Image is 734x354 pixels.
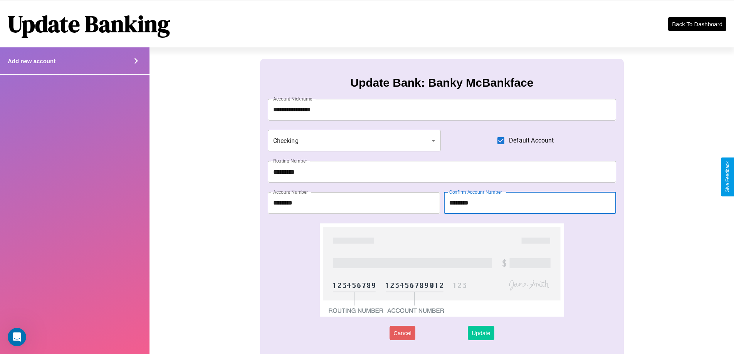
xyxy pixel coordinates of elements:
label: Account Nickname [273,96,312,102]
label: Account Number [273,189,308,195]
iframe: Intercom live chat [8,328,26,346]
h1: Update Banking [8,8,170,40]
button: Update [468,326,494,340]
h3: Update Bank: Banky McBankface [350,76,533,89]
button: Cancel [390,326,415,340]
button: Back To Dashboard [668,17,726,31]
img: check [320,223,564,317]
label: Confirm Account Number [449,189,502,195]
div: Give Feedback [725,161,730,193]
h4: Add new account [8,58,55,64]
span: Default Account [509,136,554,145]
div: Checking [268,130,441,151]
label: Routing Number [273,158,307,164]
